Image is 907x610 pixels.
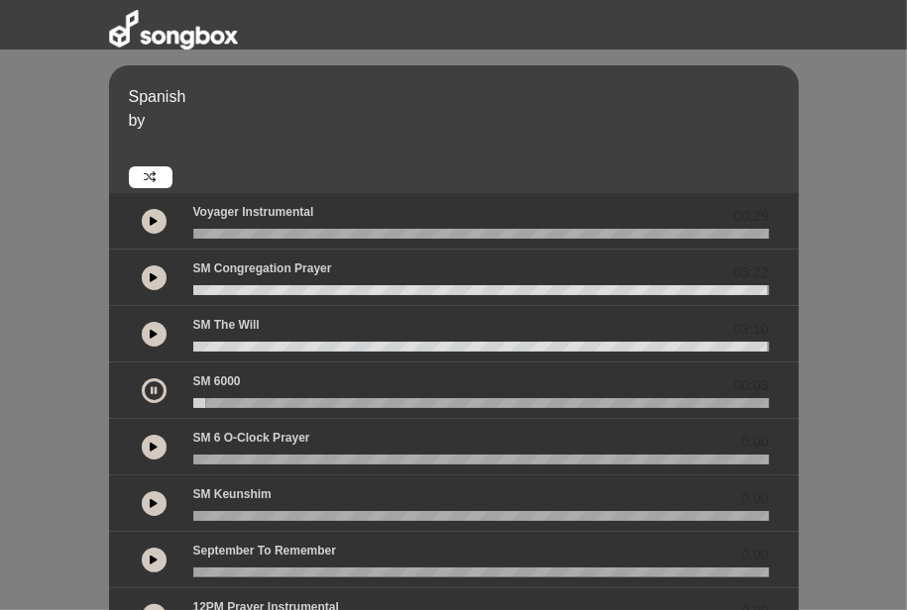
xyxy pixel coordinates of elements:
[734,262,768,283] span: 03:22
[193,372,241,390] p: SM 6000
[193,316,260,334] p: SM The Will
[734,319,768,340] span: 03:10
[741,432,768,453] span: 0.00
[741,488,768,509] span: 0.00
[734,206,768,227] span: 00:29
[193,203,314,221] p: Voyager Instrumental
[741,545,768,565] span: 0.00
[734,375,768,396] span: 00:03
[193,542,337,559] p: September to Remember
[193,429,310,447] p: SM 6 o-clock prayer
[109,10,238,50] img: songbox-logo-white.png
[193,259,332,277] p: SM Congregation Prayer
[129,112,146,129] span: by
[129,85,794,109] p: Spanish
[193,485,272,503] p: SM Keunshim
